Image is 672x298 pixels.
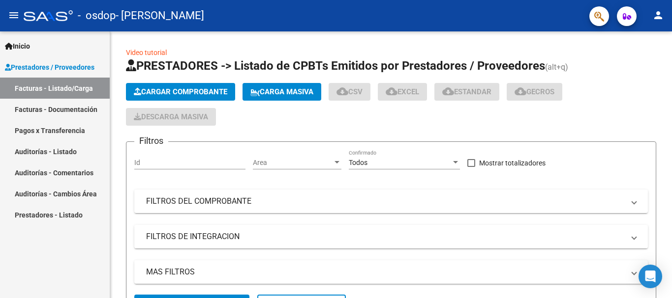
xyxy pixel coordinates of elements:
[5,41,30,52] span: Inicio
[442,87,491,96] span: Estandar
[378,83,427,101] button: EXCEL
[507,83,562,101] button: Gecros
[78,5,116,27] span: - osdop
[336,85,348,97] mat-icon: cloud_download
[250,87,313,96] span: Carga Masiva
[434,83,499,101] button: Estandar
[134,112,208,121] span: Descarga Masiva
[126,108,216,126] app-download-masive: Descarga masiva de comprobantes (adjuntos)
[336,87,363,96] span: CSV
[545,62,568,72] span: (alt+q)
[243,83,321,101] button: Carga Masiva
[329,83,370,101] button: CSV
[515,87,554,96] span: Gecros
[146,196,624,207] mat-panel-title: FILTROS DEL COMPROBANTE
[639,265,662,288] div: Open Intercom Messenger
[386,85,397,97] mat-icon: cloud_download
[652,9,664,21] mat-icon: person
[134,190,648,213] mat-expansion-panel-header: FILTROS DEL COMPROBANTE
[8,9,20,21] mat-icon: menu
[134,225,648,248] mat-expansion-panel-header: FILTROS DE INTEGRACION
[146,231,624,242] mat-panel-title: FILTROS DE INTEGRACION
[134,87,227,96] span: Cargar Comprobante
[479,157,546,169] span: Mostrar totalizadores
[386,87,419,96] span: EXCEL
[349,159,367,166] span: Todos
[126,108,216,126] button: Descarga Masiva
[116,5,204,27] span: - [PERSON_NAME]
[5,62,94,73] span: Prestadores / Proveedores
[134,260,648,284] mat-expansion-panel-header: MAS FILTROS
[253,159,333,167] span: Area
[126,49,167,56] a: Video tutorial
[134,134,168,148] h3: Filtros
[126,83,235,101] button: Cargar Comprobante
[442,85,454,97] mat-icon: cloud_download
[126,59,545,73] span: PRESTADORES -> Listado de CPBTs Emitidos por Prestadores / Proveedores
[515,85,526,97] mat-icon: cloud_download
[146,267,624,277] mat-panel-title: MAS FILTROS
